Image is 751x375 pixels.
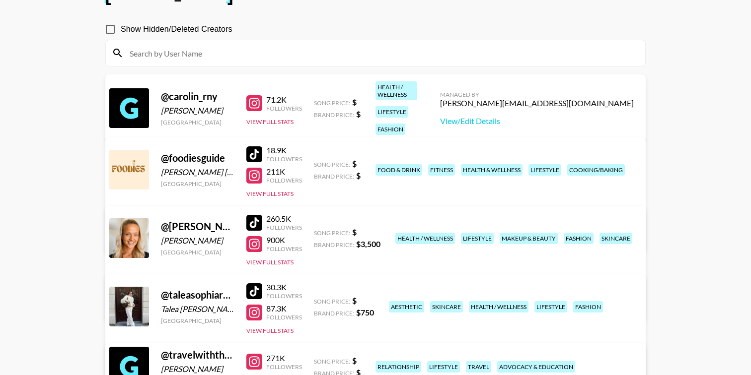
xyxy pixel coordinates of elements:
div: relationship [375,361,421,373]
div: Followers [266,105,302,112]
div: 71.2K [266,95,302,105]
div: [PERSON_NAME] [PERSON_NAME] [161,167,234,177]
div: fitness [428,164,455,176]
div: Followers [266,224,302,231]
span: Song Price: [314,358,350,365]
a: View/Edit Details [440,116,634,126]
div: 30.3K [266,282,302,292]
div: 260.5K [266,214,302,224]
span: Brand Price: [314,241,354,249]
div: @ foodiesguide [161,152,234,164]
div: cooking/baking [567,164,625,176]
div: health & wellness [461,164,523,176]
div: 18.9K [266,145,302,155]
div: food & drink [375,164,422,176]
div: lifestyle [461,233,494,244]
div: skincare [600,233,632,244]
div: travel [466,361,491,373]
div: Managed By [440,91,634,98]
div: health / wellness [469,301,528,312]
div: advocacy & education [497,361,575,373]
strong: $ [352,227,357,237]
span: Song Price: [314,229,350,237]
div: Followers [266,177,302,184]
div: [PERSON_NAME] [161,236,234,246]
div: 87.3K [266,304,302,313]
div: [PERSON_NAME][EMAIL_ADDRESS][DOMAIN_NAME] [440,98,634,108]
div: health / wellness [395,233,455,244]
span: Brand Price: [314,111,354,119]
div: aesthetic [389,301,424,312]
div: lifestyle [534,301,567,312]
div: @ taleasophiarogel [161,289,234,301]
div: health / wellness [375,81,417,100]
strong: $ 750 [356,308,374,317]
span: Brand Price: [314,173,354,180]
div: @ carolin_rny [161,90,234,103]
strong: $ 3,500 [356,239,380,249]
strong: $ [356,109,361,119]
div: Followers [266,363,302,371]
div: Followers [266,313,302,321]
div: fashion [564,233,594,244]
strong: $ [352,97,357,107]
div: lifestyle [528,164,561,176]
div: @ travelwiththecrows [161,349,234,361]
div: skincare [430,301,463,312]
div: @ [PERSON_NAME] [161,220,234,233]
input: Search by User Name [124,45,639,61]
div: [PERSON_NAME] [161,364,234,374]
span: Brand Price: [314,310,354,317]
span: Song Price: [314,161,350,168]
div: Talea [PERSON_NAME] [161,304,234,314]
div: makeup & beauty [500,233,558,244]
span: Song Price: [314,298,350,305]
div: fashion [573,301,603,312]
div: fashion [375,124,405,135]
strong: $ [352,296,357,305]
button: View Full Stats [246,190,294,197]
div: lifestyle [375,106,408,118]
div: Followers [266,155,302,163]
div: [GEOGRAPHIC_DATA] [161,119,234,126]
div: [GEOGRAPHIC_DATA] [161,180,234,187]
strong: $ [352,159,357,168]
div: 271K [266,353,302,363]
div: [GEOGRAPHIC_DATA] [161,249,234,256]
div: Followers [266,245,302,252]
button: View Full Stats [246,327,294,334]
div: lifestyle [427,361,460,373]
strong: $ [356,171,361,180]
button: View Full Stats [246,258,294,266]
div: [GEOGRAPHIC_DATA] [161,317,234,324]
span: Show Hidden/Deleted Creators [121,23,232,35]
strong: $ [352,356,357,365]
div: 900K [266,235,302,245]
div: Followers [266,292,302,300]
span: Song Price: [314,99,350,107]
button: View Full Stats [246,118,294,125]
div: 211K [266,167,302,177]
div: [PERSON_NAME] [161,106,234,116]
